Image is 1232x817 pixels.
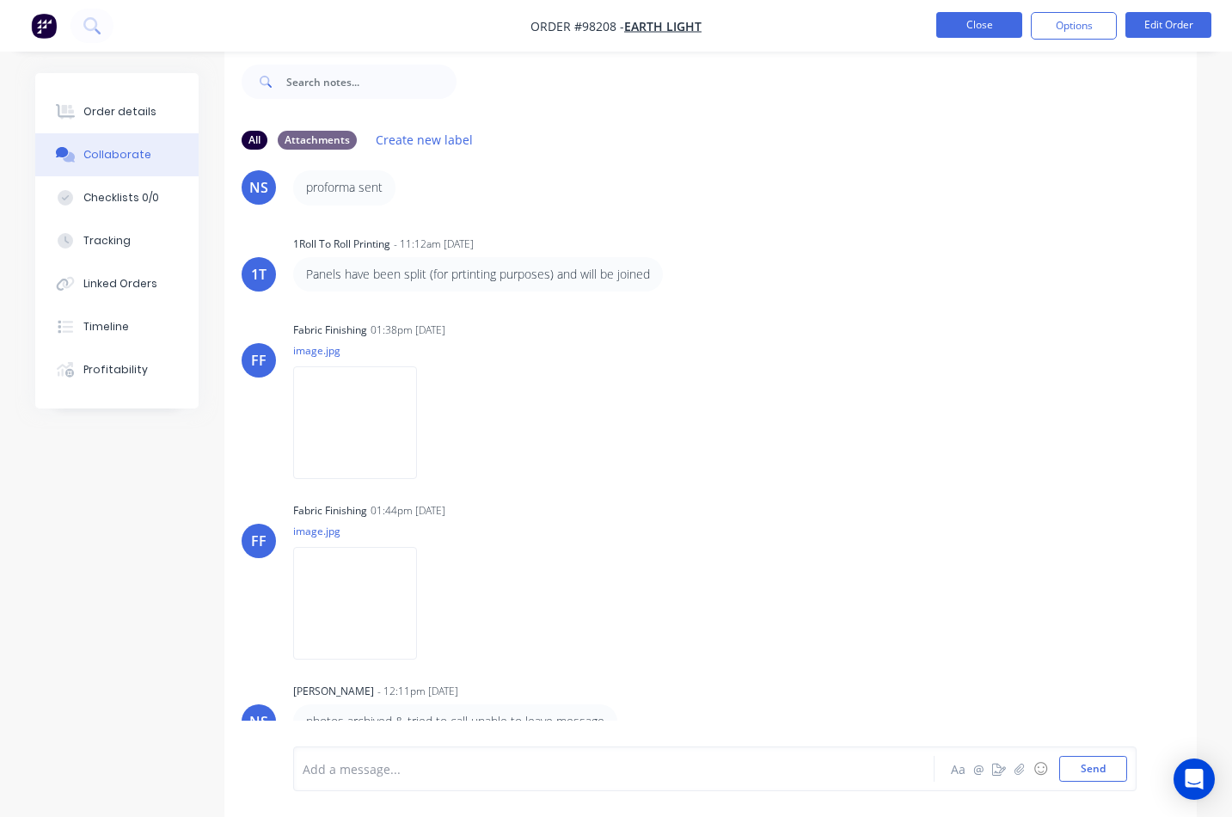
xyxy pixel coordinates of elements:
div: - 11:12am [DATE] [394,236,474,252]
div: All [242,131,267,150]
button: Close [936,12,1022,38]
div: Collaborate [83,147,151,163]
div: 01:38pm [DATE] [371,322,445,338]
button: Options [1031,12,1117,40]
p: image.jpg [293,524,434,538]
img: Factory [31,13,57,39]
div: NS [249,711,268,732]
div: Fabric Finishing [293,503,367,519]
p: image.jpg [293,343,434,358]
div: [PERSON_NAME] [293,684,374,699]
button: Edit Order [1125,12,1211,38]
button: Order details [35,90,199,133]
div: Order details [83,104,156,120]
p: Panels have been split (for prtinting purposes) and will be joined [306,266,650,283]
div: 1T [251,264,267,285]
button: Collaborate [35,133,199,176]
span: Order #98208 - [530,18,624,34]
button: ☺ [1030,759,1051,779]
button: Timeline [35,305,199,348]
div: Timeline [83,319,129,335]
input: Search notes... [286,64,457,99]
button: Linked Orders [35,262,199,305]
div: Profitability [83,362,148,378]
div: FF [251,531,267,551]
p: photos archived & tried to call unable to leave message [306,713,604,730]
div: Linked Orders [83,276,157,292]
div: NS [249,177,268,198]
div: Attachments [278,131,357,150]
button: Send [1059,756,1127,782]
button: Aa [947,759,968,779]
button: @ [968,759,989,779]
div: Checklists 0/0 [83,190,159,206]
p: proforma sent [306,179,383,196]
div: Fabric Finishing [293,322,367,338]
button: Checklists 0/0 [35,176,199,219]
div: 1Roll to Roll Printing [293,236,390,252]
button: Tracking [35,219,199,262]
div: - 12:11pm [DATE] [377,684,458,699]
a: Earth Light [624,18,702,34]
div: Tracking [83,233,131,249]
button: Profitability [35,348,199,391]
button: Create new label [367,128,482,151]
div: FF [251,350,267,371]
div: 01:44pm [DATE] [371,503,445,519]
div: Open Intercom Messenger [1174,759,1215,800]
